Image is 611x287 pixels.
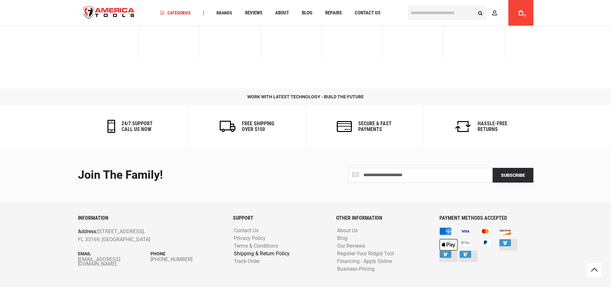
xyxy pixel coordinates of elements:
[335,266,376,272] a: Business Pricing
[232,235,267,242] a: Privacy Policy
[232,228,260,234] a: Contact Us
[150,257,223,262] a: [PHONE_NUMBER]
[78,169,301,182] div: Join the Family!
[78,215,223,221] h6: INFORMATION
[78,1,140,25] img: America Tools
[78,1,140,25] a: store logo
[299,9,315,17] a: Blog
[322,9,345,17] a: Repairs
[358,121,392,132] h6: secure & fast payments
[325,11,342,15] span: Repairs
[157,9,194,17] a: Categories
[150,250,223,257] p: Phone
[493,168,533,183] button: Subscribe
[160,11,191,15] span: Categories
[439,215,533,221] h6: PAYMENT METHODS ACCEPTED
[78,227,194,244] p: [STREET_ADDRESS], FL 33169, [GEOGRAPHIC_DATA]
[232,258,261,265] a: Track Order
[233,215,327,221] h6: SUPPORT
[352,9,383,17] a: Contact Us
[335,258,394,265] a: Financing - Apply Online
[78,250,151,257] p: Email
[78,257,151,266] a: [EMAIL_ADDRESS][DOMAIN_NAME]
[242,121,274,132] h6: Free Shipping Over $150
[335,251,395,257] a: Register Your Ridgid Tool
[335,228,359,234] a: About Us
[335,243,367,249] a: Our Reviews
[216,11,232,15] span: Brands
[78,228,98,234] span: Address:
[232,251,291,257] a: Shipping & Return Policy
[245,11,262,15] span: Reviews
[524,14,526,17] span: 0
[355,11,380,15] span: Contact Us
[335,235,349,242] a: Blog
[272,9,292,17] a: About
[302,11,312,15] span: Blog
[242,9,265,17] a: Reviews
[501,173,525,178] span: Subscribe
[232,243,280,249] a: Terms & Conditions
[275,11,289,15] span: About
[336,215,430,221] h6: OTHER INFORMATION
[214,9,235,17] a: Brands
[474,7,487,19] button: Search
[122,121,153,132] h6: 24/7 support call us now
[478,121,507,132] h6: Hassle-Free Returns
